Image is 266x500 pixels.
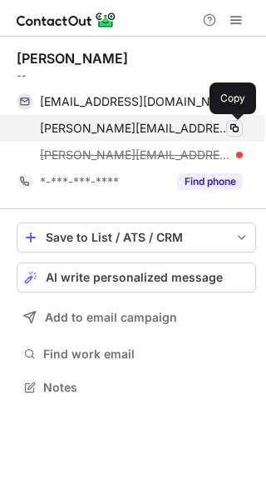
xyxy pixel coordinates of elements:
button: save-profile-one-click [17,222,256,252]
button: Add to email campaign [17,302,256,332]
span: AI write personalized message [46,271,223,284]
span: Find work email [43,347,249,362]
button: Find work email [17,342,256,366]
div: Save to List / ATS / CRM [46,231,227,244]
img: ContactOut v5.3.10 [17,10,116,30]
span: [PERSON_NAME][EMAIL_ADDRESS][DOMAIN_NAME] [40,121,230,136]
div: [PERSON_NAME] [17,50,128,67]
span: [PERSON_NAME][EMAIL_ADDRESS][DOMAIN_NAME] [40,147,230,162]
span: [EMAIL_ADDRESS][DOMAIN_NAME] [40,94,230,109]
div: -- [17,68,256,83]
button: Reveal Button [177,173,243,190]
button: AI write personalized message [17,262,256,292]
button: Notes [17,376,256,399]
span: Notes [43,380,249,395]
span: Add to email campaign [45,311,177,324]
